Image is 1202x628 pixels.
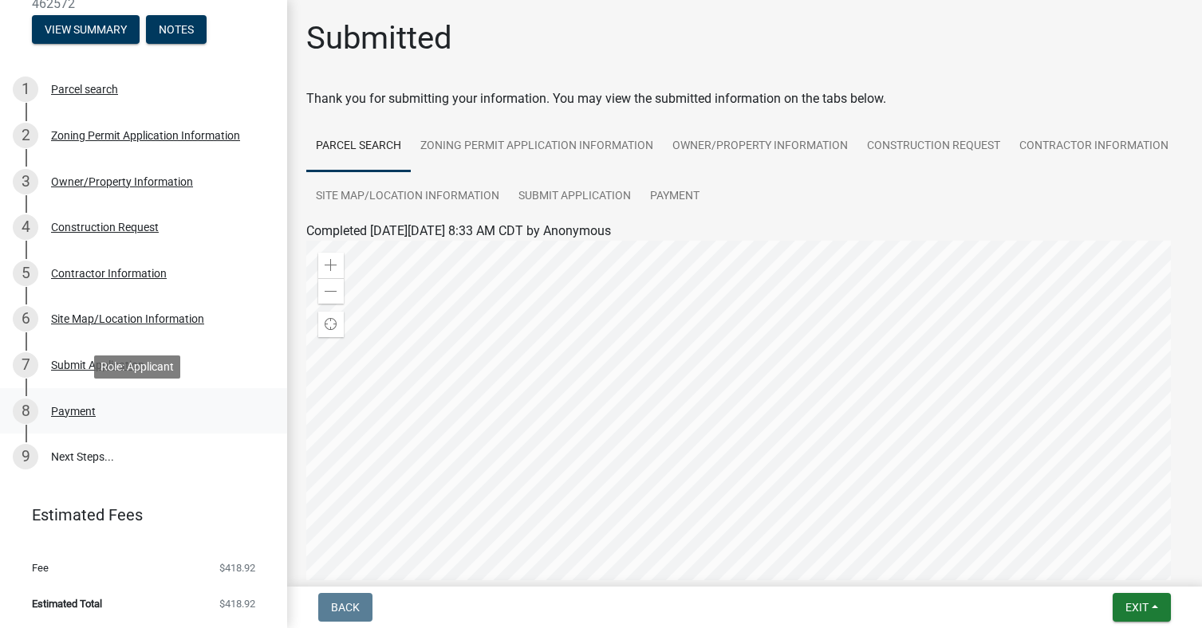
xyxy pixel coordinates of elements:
[146,24,207,37] wm-modal-confirm: Notes
[318,312,344,337] div: Find my location
[1010,121,1178,172] a: Contractor Information
[306,89,1183,108] div: Thank you for submitting your information. You may view the submitted information on the tabs below.
[13,306,38,332] div: 6
[32,563,49,573] span: Fee
[51,359,144,371] div: Submit Application
[1125,601,1149,614] span: Exit
[411,121,663,172] a: Zoning Permit Application Information
[13,398,38,424] div: 8
[318,278,344,304] div: Zoom out
[13,499,262,531] a: Estimated Fees
[306,121,411,172] a: Parcel search
[306,171,509,222] a: Site Map/Location Information
[94,355,180,379] div: Role: Applicant
[306,223,611,238] span: Completed [DATE][DATE] 8:33 AM CDT by Anonymous
[219,599,255,609] span: $418.92
[51,84,118,95] div: Parcel search
[13,169,38,194] div: 3
[51,268,167,279] div: Contractor Information
[51,130,240,141] div: Zoning Permit Application Information
[13,261,38,286] div: 5
[219,563,255,573] span: $418.92
[331,601,360,614] span: Back
[51,176,193,187] div: Owner/Property Information
[318,593,372,622] button: Back
[13,444,38,469] div: 9
[318,253,344,278] div: Zoom in
[13,123,38,148] div: 2
[13,214,38,240] div: 4
[306,19,452,57] h1: Submitted
[51,313,204,324] div: Site Map/Location Information
[32,15,140,44] button: View Summary
[32,24,140,37] wm-modal-confirm: Summary
[51,406,96,417] div: Payment
[146,15,207,44] button: Notes
[13,77,38,102] div: 1
[13,352,38,378] div: 7
[663,121,857,172] a: Owner/Property Information
[51,222,159,233] div: Construction Request
[32,599,102,609] span: Estimated Total
[509,171,640,222] a: Submit Application
[640,171,709,222] a: Payment
[1113,593,1171,622] button: Exit
[857,121,1010,172] a: Construction Request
